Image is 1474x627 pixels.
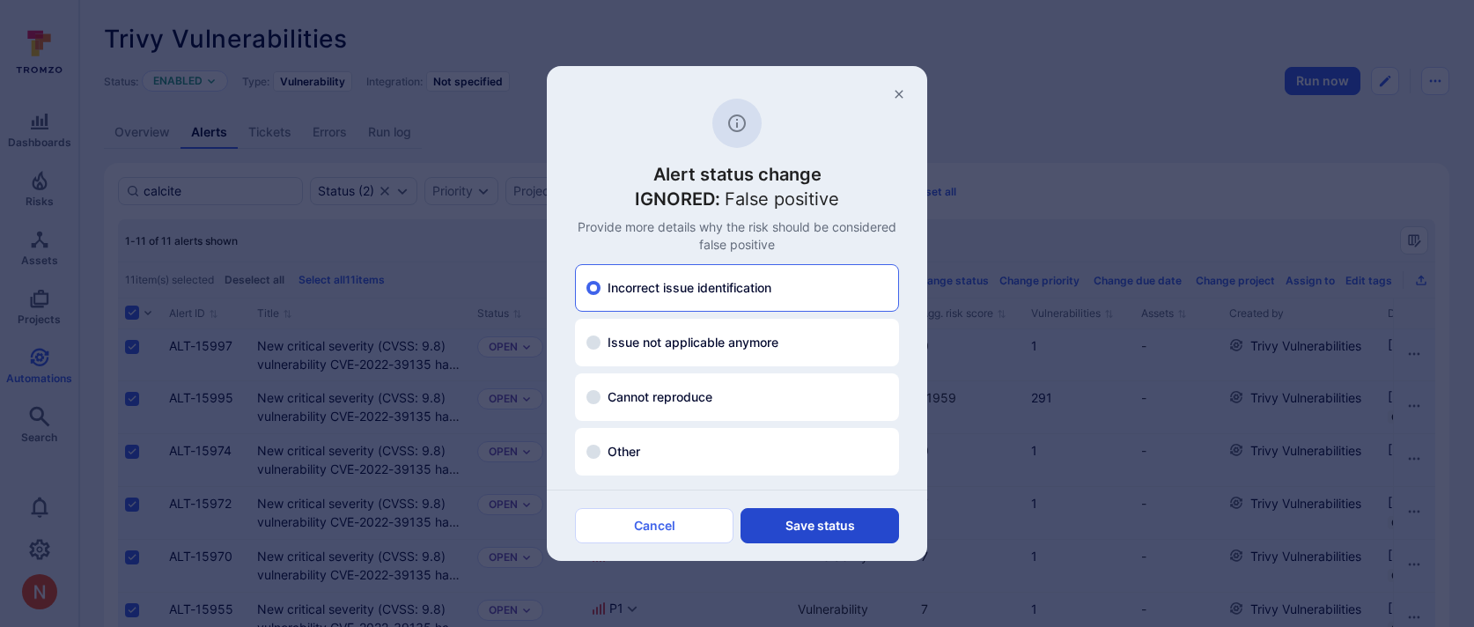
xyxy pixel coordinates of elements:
[608,334,778,351] span: Issue not applicable anymore
[575,508,733,543] button: Cancel
[586,388,888,406] div: Cannot reproduce
[608,279,771,297] span: Incorrect issue identification
[575,218,899,254] p: Provide more details why the risk should be considered false positive
[586,279,888,297] div: Incorrect issue identification
[586,334,888,351] div: Issue not applicable anymore
[741,508,899,543] button: Save status
[725,188,839,210] span: False positive
[608,388,712,406] span: Cannot reproduce
[586,443,888,461] div: Other
[608,443,640,461] span: Other
[575,162,899,211] h3: Alert status change IGNORED:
